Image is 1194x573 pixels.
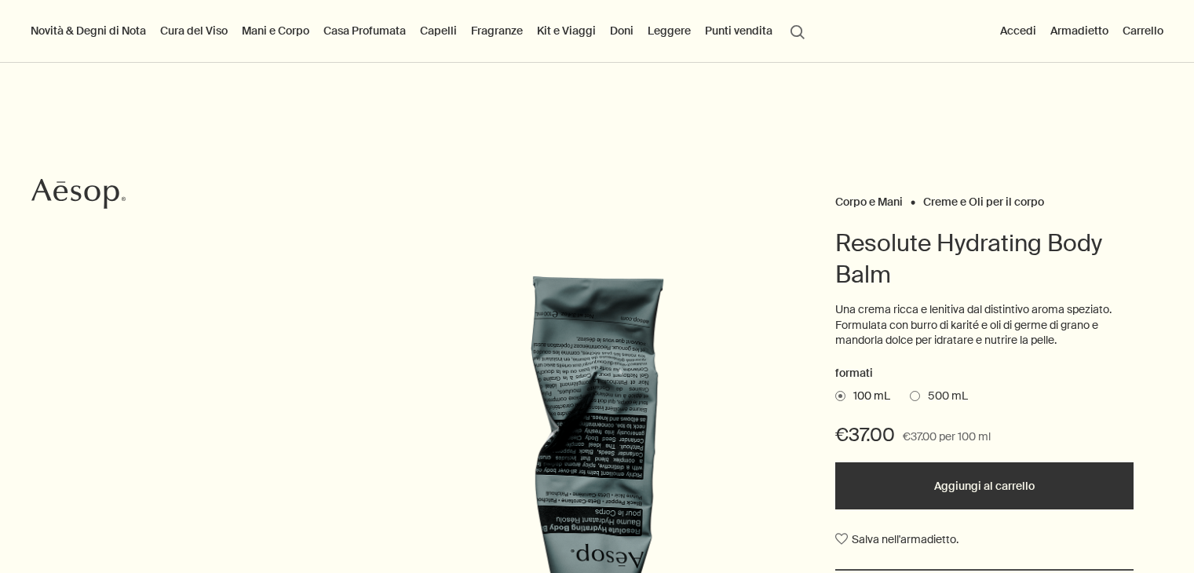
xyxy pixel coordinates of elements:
a: Aesop [27,174,130,217]
h1: Resolute Hydrating Body Balm [835,228,1134,290]
a: Creme e Oli per il corpo [923,195,1044,202]
button: Novità & Degni di Nota [27,20,149,41]
a: Casa Profumata [320,20,409,41]
span: 100 mL [845,389,890,404]
button: Aggiungi al carrello - €37.00 [835,462,1134,509]
a: Corpo e Mani [835,195,903,202]
h2: formati [835,364,1134,383]
a: Armadietto [1047,20,1112,41]
button: Salva nell'armadietto. [835,525,958,553]
button: Accedi [997,20,1039,41]
a: Fragranze [468,20,526,41]
svg: Aesop [31,178,126,210]
a: Capelli [417,20,460,41]
a: Mani e Corpo [239,20,312,41]
button: Carrello [1119,20,1167,41]
a: Leggere [644,20,694,41]
a: Kit e Viaggi [534,20,599,41]
span: 500 mL [920,389,968,404]
button: Apri ricerca [783,16,812,46]
button: Punti vendita [702,20,776,41]
a: Cura del Viso [157,20,231,41]
span: €37.00 [835,422,895,447]
a: Doni [607,20,637,41]
p: Una crema ricca e lenitiva dal distintivo aroma speziato. Formulata con burro di karité e oli di ... [835,302,1134,349]
span: €37.00 per 100 ml [903,428,991,447]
